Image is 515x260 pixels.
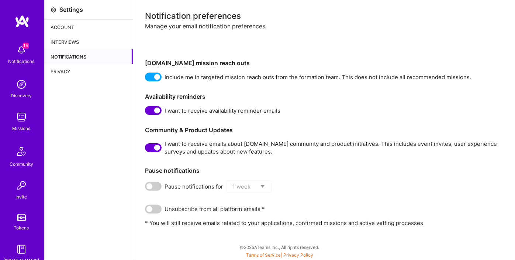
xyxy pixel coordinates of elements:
div: Notifications [45,49,133,64]
div: Notifications [8,57,35,65]
img: logo [15,15,30,28]
img: tokens [17,214,26,221]
div: Notification preferences [145,12,503,20]
h3: Community & Product Updates [145,127,503,134]
img: bell [14,43,29,57]
div: Community [10,160,33,168]
div: Manage your email notification preferences. [145,22,503,54]
div: Missions [13,124,31,132]
img: guide book [14,242,29,257]
img: Community [13,143,30,160]
span: Include me in targeted mission reach outs from the formation team. This does not include all reco... [165,73,471,81]
div: Interviews [45,35,133,49]
img: discovery [14,77,29,92]
div: Privacy [45,64,133,79]
h3: [DOMAIN_NAME] mission reach outs [145,60,503,67]
span: 15 [23,43,29,49]
div: Account [45,20,133,35]
h3: Availability reminders [145,93,503,100]
span: | [246,252,313,258]
div: Discovery [11,92,32,99]
div: Tokens [14,224,29,232]
h3: Pause notifications [145,167,503,174]
i: icon Settings [51,7,56,13]
span: Unsubscribe from all platform emails * [165,205,265,213]
a: Privacy Policy [283,252,313,258]
img: teamwork [14,110,29,124]
div: © 2025 ATeams Inc., All rights reserved. [44,238,515,256]
span: I want to receive availability reminder emails [165,107,280,115]
div: Invite [16,193,27,201]
img: Invite [14,178,29,193]
span: Pause notifications for [165,183,223,190]
a: Terms of Service [246,252,281,258]
p: * You will still receive emails related to your applications, confirmed missions and active vetti... [145,219,503,227]
span: I want to receive emails about [DOMAIN_NAME] community and product initiatives. This includes eve... [165,140,503,155]
div: Settings [59,6,83,14]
